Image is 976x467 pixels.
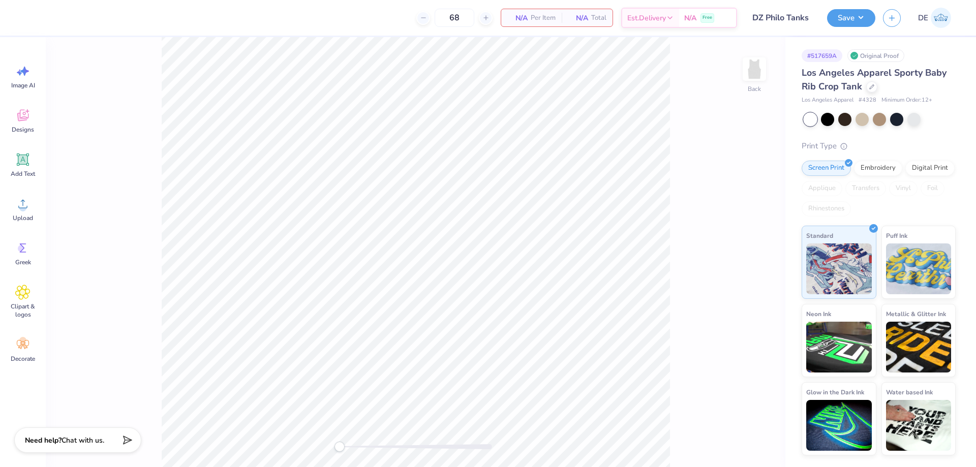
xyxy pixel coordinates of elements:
[802,161,851,176] div: Screen Print
[859,96,876,105] span: # 4328
[886,308,946,319] span: Metallic & Glitter Ink
[806,322,872,372] img: Neon Ink
[507,13,528,23] span: N/A
[703,14,712,21] span: Free
[334,442,345,452] div: Accessibility label
[806,387,864,397] span: Glow in the Dark Ink
[802,201,851,216] div: Rhinestones
[847,49,904,62] div: Original Proof
[886,387,933,397] span: Water based Ink
[25,435,62,445] strong: Need help?
[684,13,696,23] span: N/A
[744,59,765,79] img: Back
[11,170,35,178] span: Add Text
[568,13,588,23] span: N/A
[802,67,947,92] span: Los Angeles Apparel Sporty Baby Rib Crop Tank
[748,84,761,94] div: Back
[591,13,606,23] span: Total
[886,243,952,294] img: Puff Ink
[889,181,918,196] div: Vinyl
[806,400,872,451] img: Glow in the Dark Ink
[886,400,952,451] img: Water based Ink
[854,161,902,176] div: Embroidery
[435,9,474,27] input: – –
[921,181,944,196] div: Foil
[627,13,666,23] span: Est. Delivery
[806,230,833,241] span: Standard
[802,140,956,152] div: Print Type
[13,214,33,222] span: Upload
[745,8,819,28] input: Untitled Design
[11,355,35,363] span: Decorate
[931,8,951,28] img: Djian Evardoni
[905,161,955,176] div: Digital Print
[12,126,34,134] span: Designs
[531,13,556,23] span: Per Item
[886,322,952,372] img: Metallic & Glitter Ink
[827,9,875,27] button: Save
[806,243,872,294] img: Standard
[11,81,35,89] span: Image AI
[802,181,842,196] div: Applique
[802,96,853,105] span: Los Angeles Apparel
[806,308,831,319] span: Neon Ink
[6,302,40,319] span: Clipart & logos
[918,12,928,24] span: DE
[845,181,886,196] div: Transfers
[62,435,104,445] span: Chat with us.
[886,230,907,241] span: Puff Ink
[15,258,31,266] span: Greek
[913,8,956,28] a: DE
[802,49,842,62] div: # 517659A
[881,96,932,105] span: Minimum Order: 12 +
